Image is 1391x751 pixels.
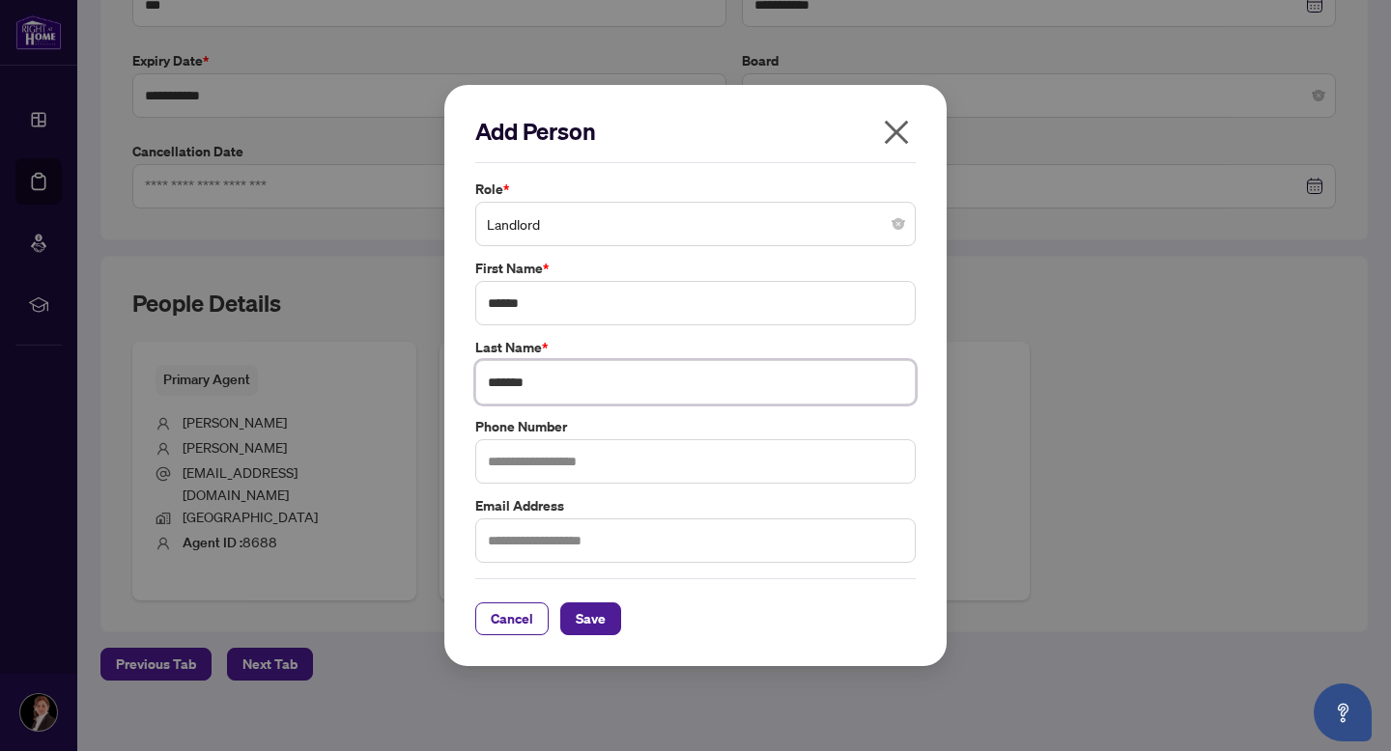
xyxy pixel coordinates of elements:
[475,495,916,516] label: Email Address
[560,602,621,635] button: Save
[475,258,916,279] label: First Name
[475,416,916,437] label: Phone Number
[475,179,916,200] label: Role
[491,603,533,634] span: Cancel
[475,337,916,358] label: Last Name
[881,117,912,148] span: close
[475,602,549,635] button: Cancel
[487,206,904,242] span: Landlord
[893,218,904,230] span: close-circle
[475,116,916,147] h2: Add Person
[1314,683,1372,741] button: Open asap
[576,603,606,634] span: Save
